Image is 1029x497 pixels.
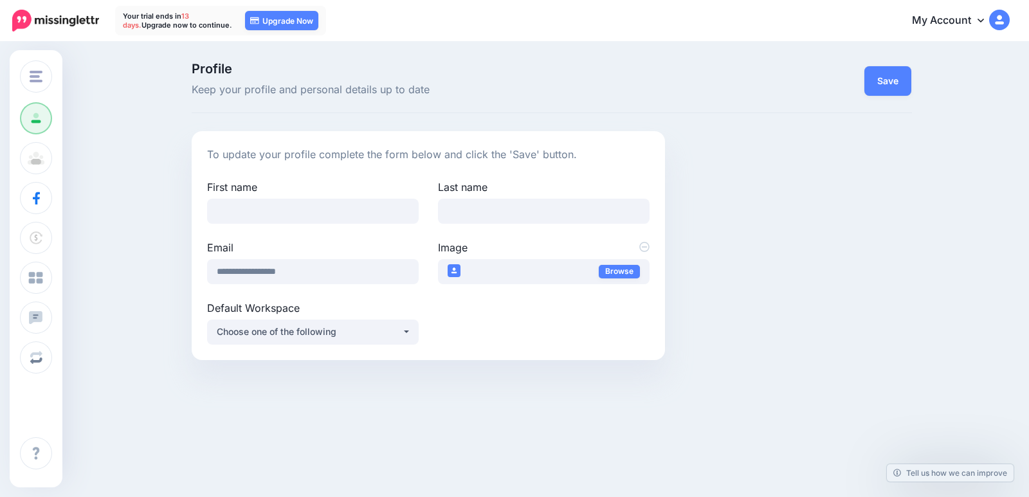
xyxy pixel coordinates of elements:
label: Last name [438,179,650,195]
span: 13 days. [123,12,189,30]
a: Upgrade Now [245,11,318,30]
button: Save [864,66,911,96]
label: First name [207,179,419,195]
img: Missinglettr [12,10,99,32]
button: Choose one of the following [207,320,419,345]
span: Profile [192,62,666,75]
img: menu.png [30,71,42,82]
span: Keep your profile and personal details up to date [192,82,666,98]
a: Tell us how we can improve [887,464,1014,482]
p: Your trial ends in Upgrade now to continue. [123,12,232,30]
a: My Account [899,5,1010,37]
img: user_default_image_thumb.png [448,264,460,277]
div: Choose one of the following [217,324,402,339]
p: To update your profile complete the form below and click the 'Save' button. [207,147,650,163]
label: Email [207,240,419,255]
label: Image [438,240,650,255]
a: Browse [599,265,640,278]
label: Default Workspace [207,300,419,316]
